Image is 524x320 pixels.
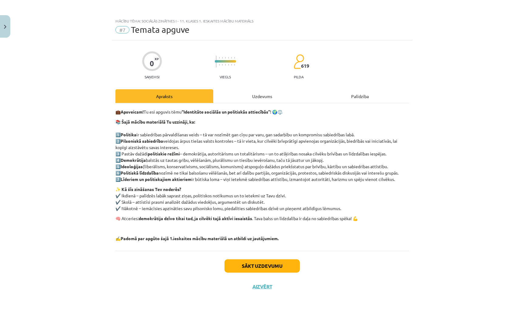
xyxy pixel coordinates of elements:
[251,284,274,290] button: Aizvērt
[148,151,180,156] strong: politiskie režīmi
[115,236,279,241] strong: ✍️Padomā par apgūto šajā 1.ieskaites mācību materiālā un atbildi uz jautājumiem.
[231,57,232,59] img: icon-short-line-57e1e144782c952c97e751825c79c345078a6d821885a25fce030b3d8c18986b.svg
[228,64,229,66] img: icon-short-line-57e1e144782c952c97e751825c79c345078a6d821885a25fce030b3d8c18986b.svg
[182,109,270,114] strong: “Identitāte sociālās un politiskās attiecībās”
[228,57,229,59] img: icon-short-line-57e1e144782c952c97e751825c79c345078a6d821885a25fce030b3d8c18986b.svg
[115,26,129,33] span: #7
[115,109,409,115] p: 💼 Tu esi apguvis tēmu ! 🌍⚖️
[4,25,6,29] img: icon-close-lesson-0947bae3869378f0d4975bcd49f059093ad1ed9edebbc8119c70593378902aed.svg
[121,170,159,175] strong: Politiskā līdzdalība
[142,75,162,79] p: Saņemsi
[121,164,143,169] strong: Ideoloģijas
[115,119,195,124] strong: 📚 Šajā mācību materiālā Tu uzzināji, ka:
[224,259,300,273] button: Sākt uzdevumu
[222,57,223,59] img: icon-short-line-57e1e144782c952c97e751825c79c345078a6d821885a25fce030b3d8c18986b.svg
[121,157,146,163] strong: Demokrātija
[121,138,163,144] strong: Pilsoniskā sabiedrība
[225,64,226,66] img: icon-short-line-57e1e144782c952c97e751825c79c345078a6d821885a25fce030b3d8c18986b.svg
[115,119,409,182] p: 1️⃣ ir sabiedrības pārvaldīšanas veids – tā var nozīmēt gan cīņu par varu, gan sadarbību un kompr...
[234,64,235,66] img: icon-short-line-57e1e144782c952c97e751825c79c345078a6d821885a25fce030b3d8c18986b.svg
[219,57,220,59] img: icon-short-line-57e1e144782c952c97e751825c79c345078a6d821885a25fce030b3d8c18986b.svg
[213,89,311,103] div: Uzdevums
[115,19,409,23] div: Mācību tēma: Sociālās zinātnes i - 11. klases 1. ieskaites mācību materiāls
[311,89,409,103] div: Palīdzība
[115,186,181,192] strong: ✨ Kā šīs zināšanas Tev noderēs?
[294,75,303,79] p: pilda
[301,63,309,69] span: 619
[231,64,232,66] img: icon-short-line-57e1e144782c952c97e751825c79c345078a6d821885a25fce030b3d8c18986b.svg
[225,57,226,59] img: icon-short-line-57e1e144782c952c97e751825c79c345078a6d821885a25fce030b3d8c18986b.svg
[115,186,409,212] p: ✔️ Ikdienā – palīdzēs labāk saprast ziņas, politiskos notikumus un to ietekmi uz Tavu dzīvi. ✔️ S...
[121,109,144,114] strong: Apsveicam!
[121,176,191,182] strong: Līderiem un politiskajiem aktieriem
[220,75,231,79] p: Viegls
[222,64,223,66] img: icon-short-line-57e1e144782c952c97e751825c79c345078a6d821885a25fce030b3d8c18986b.svg
[216,56,217,67] img: icon-long-line-d9ea69661e0d244f92f715978eff75569469978d946b2353a9bb055b3ed8787d.svg
[139,216,252,221] strong: demokrātija dzīvo tikai tad, ja cilvēki tajā aktīvi iesaistās
[121,132,136,137] strong: Politika
[115,215,409,222] p: 🧠 Atceries: . Tava balss un līdzdalība ir daļa no sabiedrības spēka! 💪
[234,57,235,59] img: icon-short-line-57e1e144782c952c97e751825c79c345078a6d821885a25fce030b3d8c18986b.svg
[115,89,213,103] div: Apraksts
[219,64,220,66] img: icon-short-line-57e1e144782c952c97e751825c79c345078a6d821885a25fce030b3d8c18986b.svg
[150,59,154,68] div: 0
[293,54,304,69] img: students-c634bb4e5e11cddfef0936a35e636f08e4e9abd3cc4e673bd6f9a4125e45ecb1.svg
[131,25,190,35] span: Temata apguve
[155,57,159,60] span: XP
